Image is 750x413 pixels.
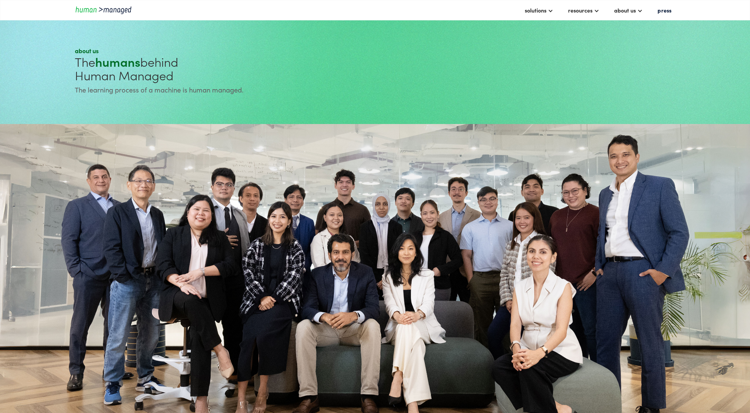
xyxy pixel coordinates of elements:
div: solutions [521,4,557,16]
div: about us [75,47,372,55]
div: solutions [525,6,546,14]
div: about us [614,6,636,14]
div: The learning process of a machine is human managed. [75,85,372,94]
a: press [654,4,675,16]
h1: The behind Human Managed [75,55,372,82]
strong: humans [95,53,140,70]
div: about us [611,4,646,16]
div: resources [568,6,592,14]
a: home [75,5,136,15]
div: resources [565,4,603,16]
